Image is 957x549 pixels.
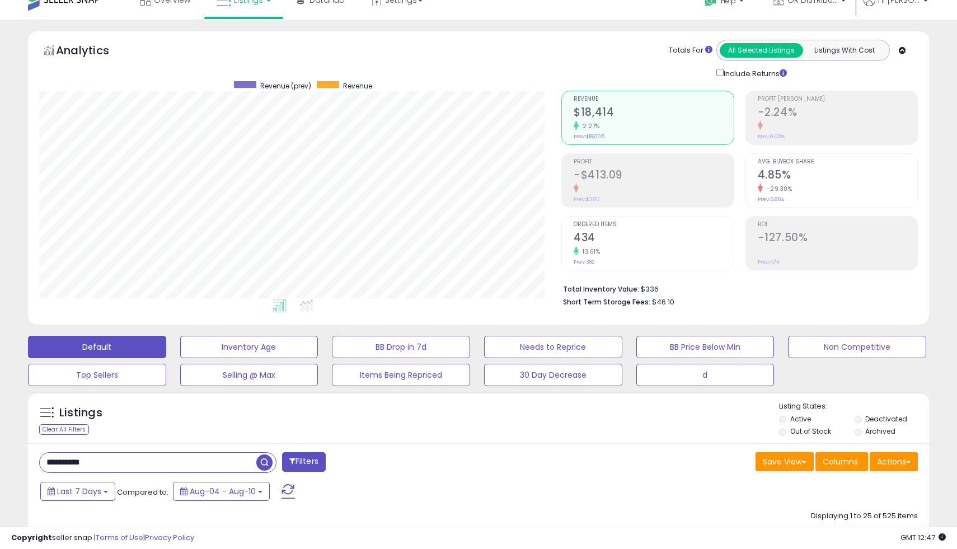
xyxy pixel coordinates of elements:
[484,336,622,358] button: Needs to Reprice
[708,67,800,79] div: Include Returns
[173,482,270,501] button: Aug-04 - Aug-10
[870,452,918,471] button: Actions
[574,196,600,203] small: Prev: $0.00
[579,122,600,130] small: 2.27%
[190,486,256,497] span: Aug-04 - Aug-10
[865,414,907,424] label: Deactivated
[260,81,311,91] span: Revenue (prev)
[865,426,895,436] label: Archived
[11,533,194,543] div: seller snap | |
[758,196,784,203] small: Prev: 6.86%
[57,486,101,497] span: Last 7 Days
[484,364,622,386] button: 30 Day Decrease
[180,364,318,386] button: Selling @ Max
[636,364,775,386] button: d
[758,133,785,140] small: Prev: 0.00%
[574,159,733,165] span: Profit
[756,452,814,471] button: Save View
[574,96,733,102] span: Revenue
[56,43,131,61] h5: Analytics
[574,222,733,228] span: Ordered Items
[145,532,194,543] a: Privacy Policy
[758,231,917,246] h2: -127.50%
[790,426,831,436] label: Out of Stock
[39,424,89,435] div: Clear All Filters
[790,414,811,424] label: Active
[59,405,102,421] h5: Listings
[758,96,917,102] span: Profit [PERSON_NAME]
[180,336,318,358] button: Inventory Age
[28,364,166,386] button: Top Sellers
[563,297,650,307] b: Short Term Storage Fees:
[758,168,917,184] h2: 4.85%
[636,336,775,358] button: BB Price Below Min
[669,45,712,56] div: Totals For
[900,532,946,543] span: 2025-08-18 12:47 GMT
[815,452,868,471] button: Columns
[96,532,143,543] a: Terms of Use
[574,133,604,140] small: Prev: $18,005
[652,297,674,307] span: $46.10
[720,43,803,58] button: All Selected Listings
[563,284,639,294] b: Total Inventory Value:
[574,259,595,265] small: Prev: 382
[803,43,886,58] button: Listings With Cost
[763,185,792,193] small: -29.30%
[779,401,928,412] p: Listing States:
[40,482,115,501] button: Last 7 Days
[788,336,926,358] button: Non Competitive
[758,106,917,121] h2: -2.24%
[758,159,917,165] span: Avg. Buybox Share
[117,487,168,498] span: Compared to:
[563,281,909,295] li: $336
[28,336,166,358] button: Default
[823,456,858,467] span: Columns
[758,222,917,228] span: ROI
[579,247,600,256] small: 13.61%
[332,364,470,386] button: Items Being Repriced
[282,452,326,472] button: Filters
[811,511,918,522] div: Displaying 1 to 25 of 525 items
[574,106,733,121] h2: $18,414
[574,168,733,184] h2: -$413.09
[343,81,372,91] span: Revenue
[758,259,780,265] small: Prev: N/A
[11,532,52,543] strong: Copyright
[332,336,470,358] button: BB Drop in 7d
[574,231,733,246] h2: 434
